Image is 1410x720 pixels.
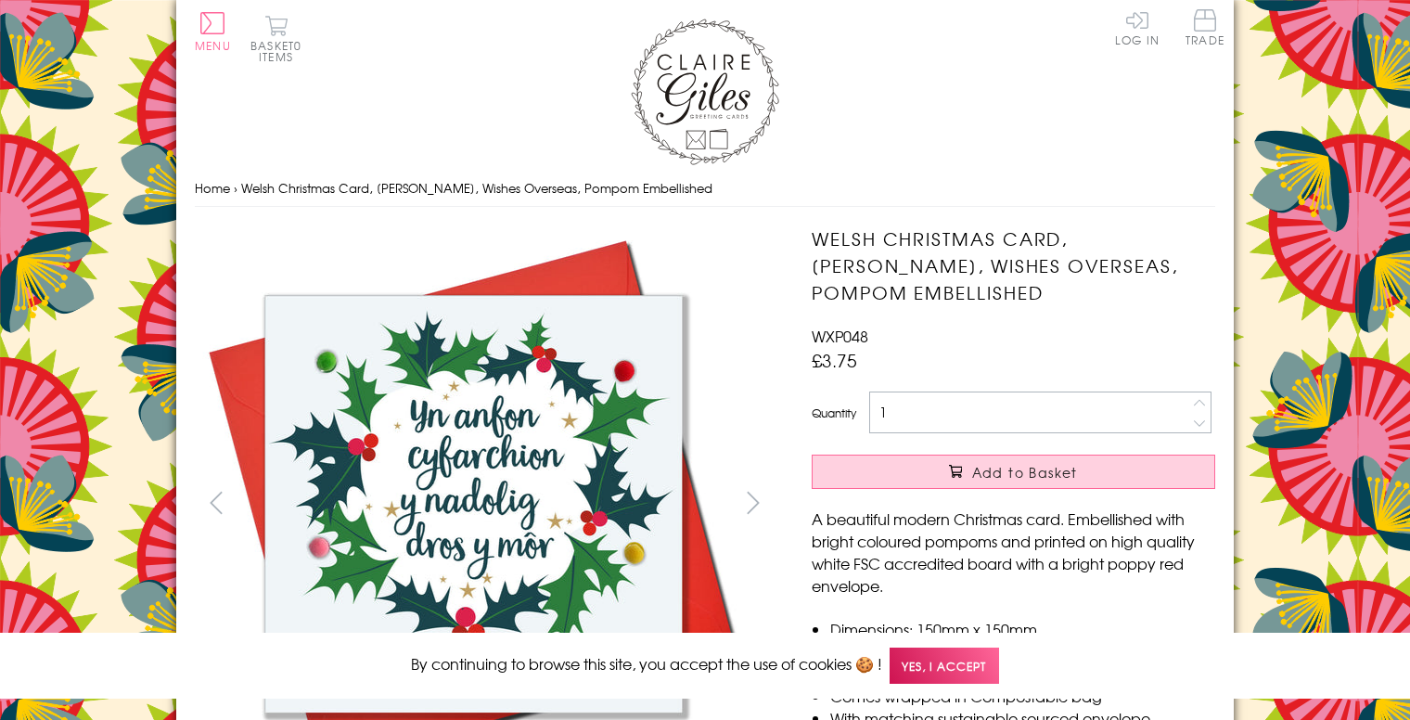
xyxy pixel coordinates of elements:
span: Menu [195,37,231,54]
label: Quantity [812,405,856,421]
img: Claire Giles Greetings Cards [631,19,779,165]
li: Dimensions: 150mm x 150mm [830,618,1215,640]
a: Home [195,179,230,197]
span: Add to Basket [972,463,1078,482]
a: Trade [1186,9,1224,49]
button: Menu [195,12,231,51]
span: › [234,179,237,197]
button: Basket0 items [250,15,301,62]
button: Add to Basket [812,455,1215,489]
span: 0 items [259,37,301,65]
nav: breadcrumbs [195,170,1215,208]
span: WXP048 [812,325,868,347]
span: Welsh Christmas Card, [PERSON_NAME], Wishes Overseas, Pompom Embellished [241,179,712,197]
a: Log In [1115,9,1160,45]
button: prev [195,482,237,523]
h1: Welsh Christmas Card, [PERSON_NAME], Wishes Overseas, Pompom Embellished [812,225,1215,305]
span: Yes, I accept [890,648,999,684]
button: next [733,482,775,523]
span: Trade [1186,9,1224,45]
span: £3.75 [812,347,857,373]
p: A beautiful modern Christmas card. Embellished with bright coloured pompoms and printed on high q... [812,508,1215,597]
